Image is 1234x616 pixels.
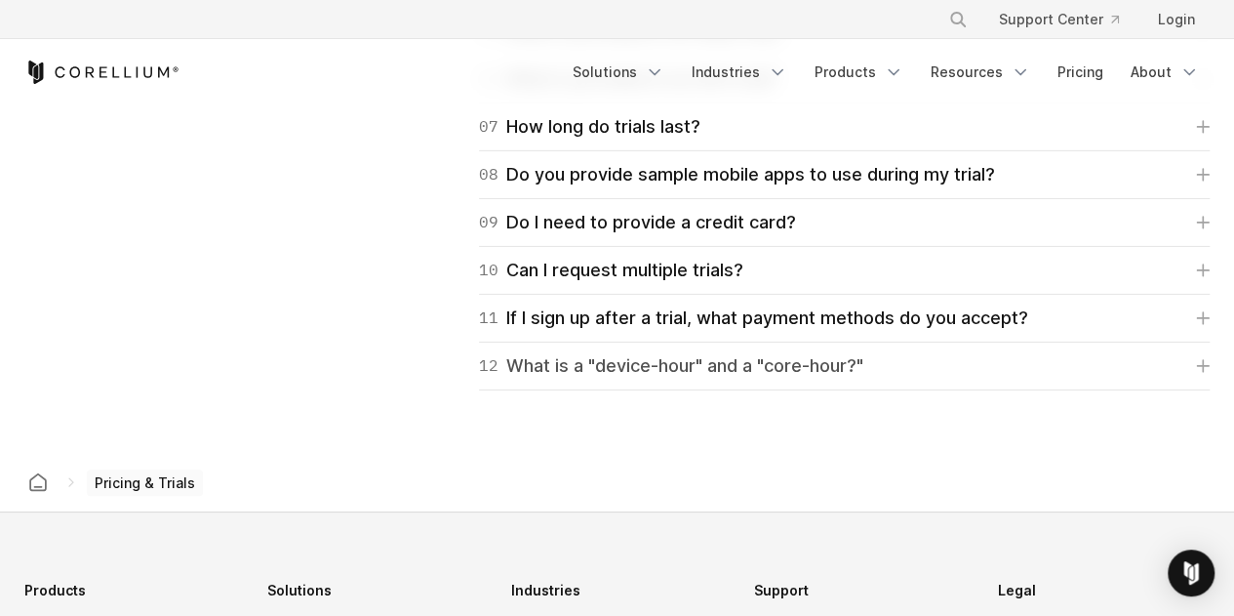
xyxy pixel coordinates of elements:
a: About [1119,55,1211,90]
a: Solutions [561,55,676,90]
a: 07How long do trials last? [479,113,1210,141]
div: Navigation Menu [561,55,1211,90]
a: Pricing [1046,55,1115,90]
div: Open Intercom Messenger [1168,550,1214,596]
span: 12 [479,352,498,380]
a: Support Center [983,2,1134,37]
a: 09Do I need to provide a credit card? [479,209,1210,236]
div: Do I need to provide a credit card? [479,209,796,236]
div: Navigation Menu [925,2,1211,37]
button: Search [940,2,975,37]
a: 11If I sign up after a trial, what payment methods do you accept? [479,305,1210,332]
div: Can I request multiple trials? [479,257,743,284]
a: Corellium home [20,469,56,496]
a: 10Can I request multiple trials? [479,257,1210,284]
span: 11 [479,305,498,332]
a: 12What is a "device-hour" and a "core-hour?" [479,352,1210,380]
span: 07 [479,113,498,141]
span: 08 [479,161,498,188]
div: If I sign up after a trial, what payment methods do you accept? [479,305,1028,332]
div: How long do trials last? [479,113,700,141]
a: Login [1142,2,1211,37]
a: Products [803,55,915,90]
span: Pricing & Trials [87,470,203,497]
span: 09 [479,209,498,236]
div: What is a "device-hour" and a "core-hour?" [479,352,863,380]
div: Do you provide sample mobile apps to use during my trial? [479,161,995,188]
a: Corellium Home [24,61,179,84]
a: Resources [919,55,1042,90]
span: 10 [479,257,498,284]
a: Industries [680,55,799,90]
a: 08Do you provide sample mobile apps to use during my trial? [479,161,1210,188]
